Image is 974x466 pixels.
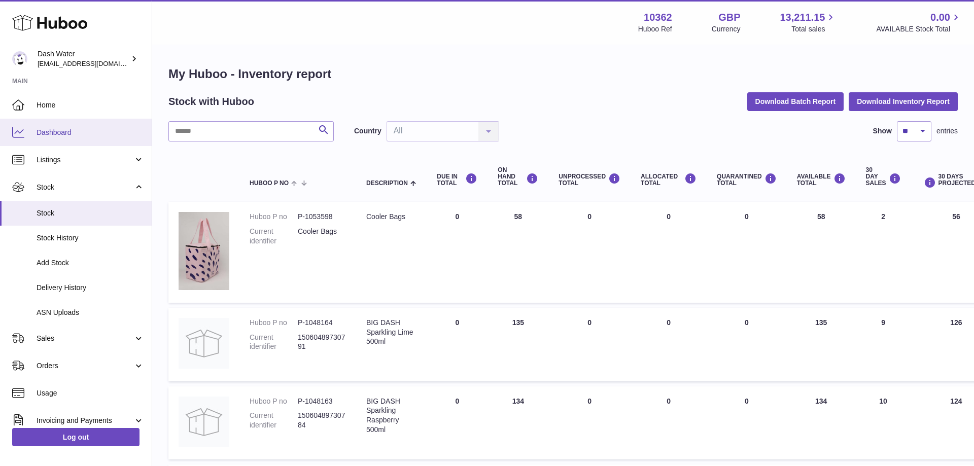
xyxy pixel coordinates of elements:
a: 13,211.15 Total sales [780,11,837,34]
span: Stock History [37,233,144,243]
a: Log out [12,428,140,446]
td: 0 [548,308,631,381]
td: 0 [427,202,488,303]
td: 9 [856,308,911,381]
span: 0 [745,212,749,221]
td: 0 [631,202,707,303]
span: Stock [37,208,144,218]
span: Delivery History [37,283,144,293]
img: orders@dash-water.com [12,51,27,66]
span: ASN Uploads [37,308,144,317]
td: 134 [488,386,548,460]
button: Download Inventory Report [849,92,958,111]
span: Huboo P no [250,180,289,187]
div: ALLOCATED Total [641,173,697,187]
div: QUARANTINED Total [717,173,777,187]
a: 0.00 AVAILABLE Stock Total [876,11,962,34]
td: 58 [787,202,856,303]
dt: Huboo P no [250,318,298,328]
span: 0 [745,397,749,405]
dt: Current identifier [250,333,298,352]
td: 0 [548,386,631,460]
dd: P-1048164 [298,318,346,328]
h2: Stock with Huboo [168,95,254,109]
span: Listings [37,155,133,165]
span: Usage [37,388,144,398]
span: Total sales [791,24,837,34]
td: 2 [856,202,911,303]
span: Stock [37,183,133,192]
span: Dashboard [37,128,144,137]
td: 0 [631,308,707,381]
div: UNPROCESSED Total [559,173,620,187]
span: entries [936,126,958,136]
img: product image [179,212,229,290]
img: product image [179,318,229,369]
dt: Current identifier [250,411,298,430]
label: Show [873,126,892,136]
dd: Cooler Bags [298,227,346,246]
span: [EMAIL_ADDRESS][DOMAIN_NAME] [38,59,149,67]
div: DUE IN TOTAL [437,173,477,187]
span: Sales [37,334,133,343]
dd: P-1048163 [298,397,346,406]
div: Huboo Ref [638,24,672,34]
div: BIG DASH Sparkling Raspberry 500ml [366,397,416,435]
strong: GBP [718,11,740,24]
div: Currency [712,24,741,34]
td: 0 [548,202,631,303]
span: Add Stock [37,258,144,268]
span: 0.00 [930,11,950,24]
dd: P-1053598 [298,212,346,222]
td: 135 [488,308,548,381]
dd: 15060489730791 [298,333,346,352]
td: 0 [427,308,488,381]
span: 0 [745,318,749,327]
div: BIG DASH Sparkling Lime 500ml [366,318,416,347]
button: Download Batch Report [747,92,844,111]
dt: Current identifier [250,227,298,246]
td: 58 [488,202,548,303]
div: ON HAND Total [498,167,538,187]
td: 134 [787,386,856,460]
td: 10 [856,386,911,460]
div: 30 DAY SALES [866,167,901,187]
dt: Huboo P no [250,212,298,222]
img: product image [179,397,229,447]
div: Dash Water [38,49,129,68]
div: AVAILABLE Total [797,173,846,187]
span: 13,211.15 [780,11,825,24]
span: Invoicing and Payments [37,416,133,425]
h1: My Huboo - Inventory report [168,66,958,82]
span: Orders [37,361,133,371]
div: Cooler Bags [366,212,416,222]
span: AVAILABLE Stock Total [876,24,962,34]
dd: 15060489730784 [298,411,346,430]
td: 135 [787,308,856,381]
td: 0 [427,386,488,460]
span: Description [366,180,408,187]
dt: Huboo P no [250,397,298,406]
span: Home [37,100,144,110]
strong: 10362 [644,11,672,24]
td: 0 [631,386,707,460]
label: Country [354,126,381,136]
